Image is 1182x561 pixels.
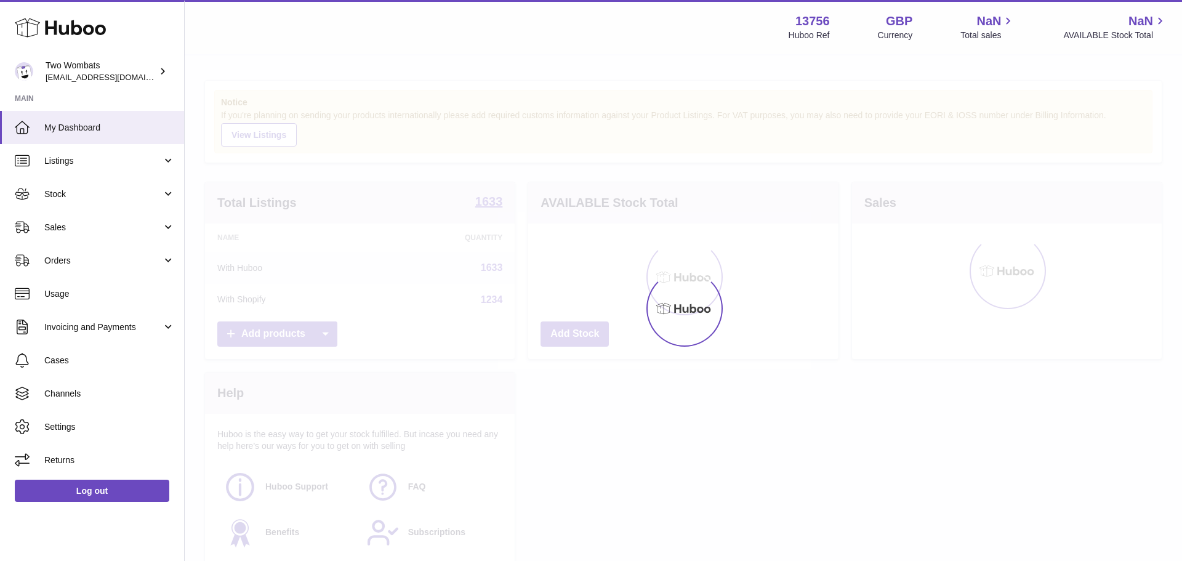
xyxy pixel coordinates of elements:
[1128,13,1153,30] span: NaN
[44,454,175,466] span: Returns
[46,72,181,82] span: [EMAIL_ADDRESS][DOMAIN_NAME]
[960,13,1015,41] a: NaN Total sales
[44,388,175,400] span: Channels
[15,480,169,502] a: Log out
[886,13,912,30] strong: GBP
[878,30,913,41] div: Currency
[15,62,33,81] img: internalAdmin-13756@internal.huboo.com
[976,13,1001,30] span: NaN
[44,321,162,333] span: Invoicing and Payments
[1063,13,1167,41] a: NaN AVAILABLE Stock Total
[1063,30,1167,41] span: AVAILABLE Stock Total
[44,255,162,267] span: Orders
[44,421,175,433] span: Settings
[795,13,830,30] strong: 13756
[44,355,175,366] span: Cases
[44,122,175,134] span: My Dashboard
[44,155,162,167] span: Listings
[44,188,162,200] span: Stock
[46,60,156,83] div: Two Wombats
[789,30,830,41] div: Huboo Ref
[960,30,1015,41] span: Total sales
[44,288,175,300] span: Usage
[44,222,162,233] span: Sales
